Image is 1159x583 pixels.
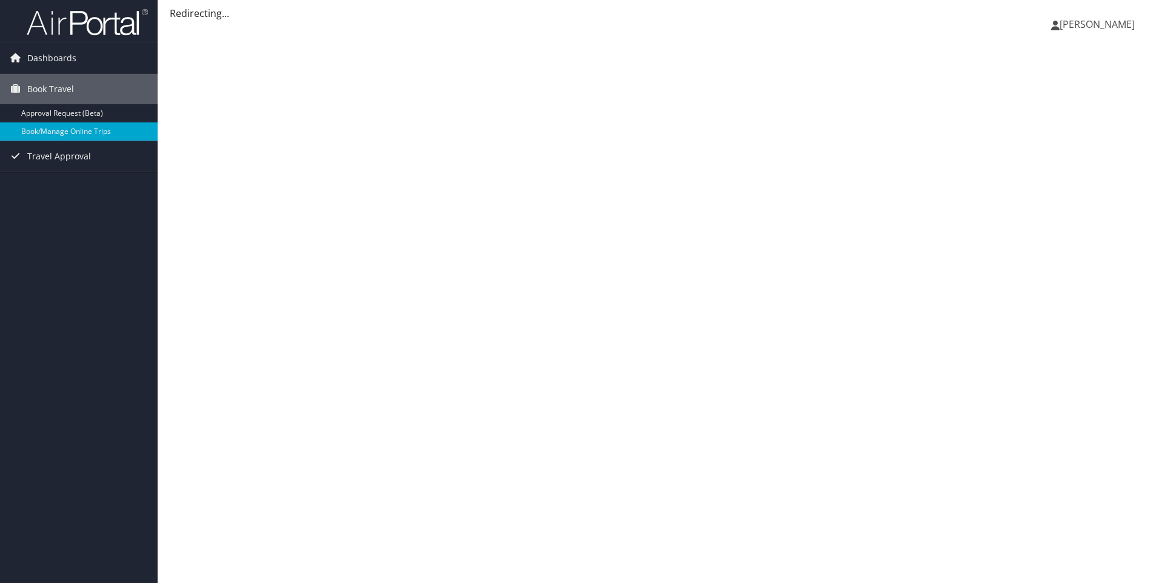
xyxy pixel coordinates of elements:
[1060,18,1135,31] span: [PERSON_NAME]
[27,8,148,36] img: airportal-logo.png
[27,74,74,104] span: Book Travel
[27,141,91,172] span: Travel Approval
[170,6,1147,21] div: Redirecting...
[27,43,76,73] span: Dashboards
[1051,6,1147,42] a: [PERSON_NAME]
